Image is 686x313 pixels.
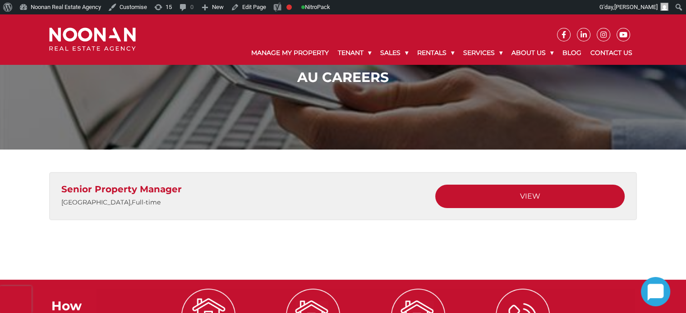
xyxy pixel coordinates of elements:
a: Rentals [413,41,459,64]
a: Senior Property Manager [61,184,182,195]
span: , [130,198,161,206]
h1: AU Careers [51,69,635,86]
a: Blog [558,41,586,64]
a: Manage My Property [247,41,333,64]
a: Contact Us [586,41,637,64]
a: Tenant [333,41,376,64]
a: View [435,185,625,208]
a: Sales [376,41,413,64]
a: Services [459,41,507,64]
span: [PERSON_NAME] [614,4,658,10]
div: Focus keyphrase not set [286,5,292,10]
span: Full-time [132,198,161,206]
img: Noonan Real Estate Agency [49,27,136,51]
span: [GEOGRAPHIC_DATA] [61,198,130,206]
a: About Us [507,41,558,64]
